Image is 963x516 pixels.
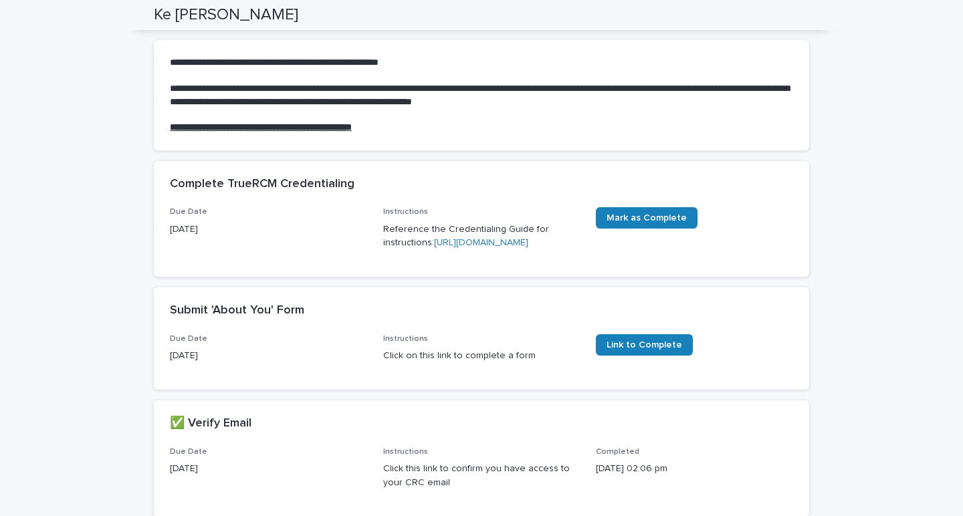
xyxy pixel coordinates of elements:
[383,349,580,363] p: Click on this link to complete a form
[170,462,367,476] p: [DATE]
[383,448,428,456] span: Instructions
[170,223,367,237] p: [DATE]
[170,416,251,431] h2: ✅ Verify Email
[383,208,428,216] span: Instructions
[383,462,580,490] p: Click this link to confirm you have access to your CRC email
[154,5,298,25] h2: Ke [PERSON_NAME]
[434,238,528,247] a: [URL][DOMAIN_NAME]
[170,177,354,192] h2: Complete TrueRCM Credentialing
[170,335,207,343] span: Due Date
[607,340,682,350] span: Link to Complete
[607,213,687,223] span: Mark as Complete
[170,448,207,456] span: Due Date
[596,334,693,356] a: Link to Complete
[170,303,304,318] h2: Submit 'About You' Form
[170,349,367,363] p: [DATE]
[170,208,207,216] span: Due Date
[383,335,428,343] span: Instructions
[596,448,639,456] span: Completed
[383,223,580,251] p: Reference the Credentialing Guide for instructions:
[596,462,793,476] p: [DATE] 02:06 pm
[596,207,698,229] a: Mark as Complete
